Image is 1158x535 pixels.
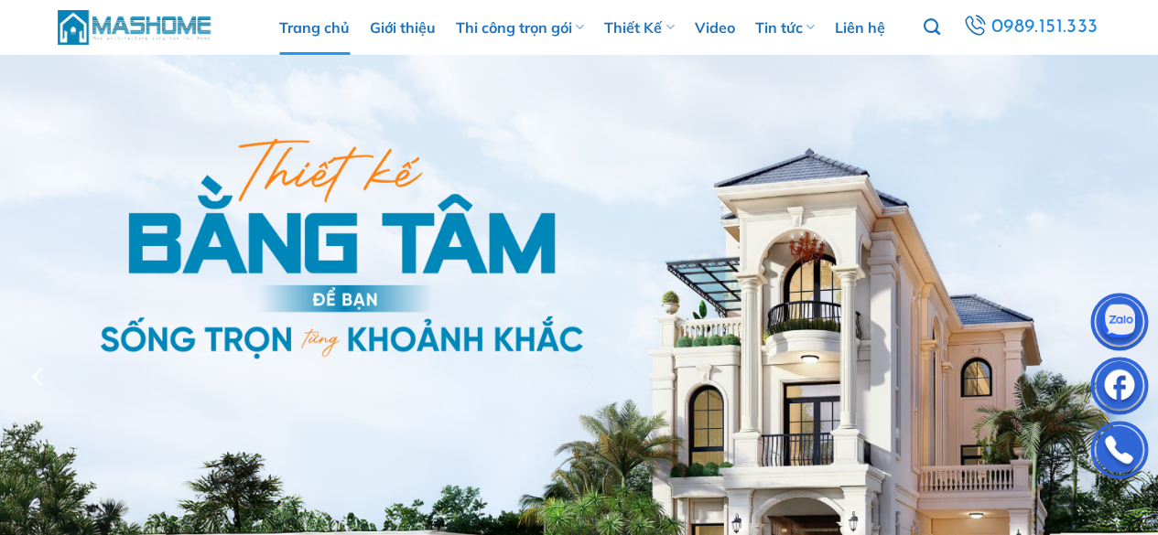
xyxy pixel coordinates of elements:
[1092,361,1147,416] img: Facebook
[960,11,1100,44] a: 0989.151.333
[924,8,940,47] a: Tìm kiếm
[58,7,213,47] img: MasHome – Tổng Thầu Thiết Kế Và Xây Nhà Trọn Gói
[23,312,56,441] button: Previous
[991,12,1098,43] span: 0989.151.333
[1092,297,1147,352] img: Zalo
[1092,425,1147,480] img: Phone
